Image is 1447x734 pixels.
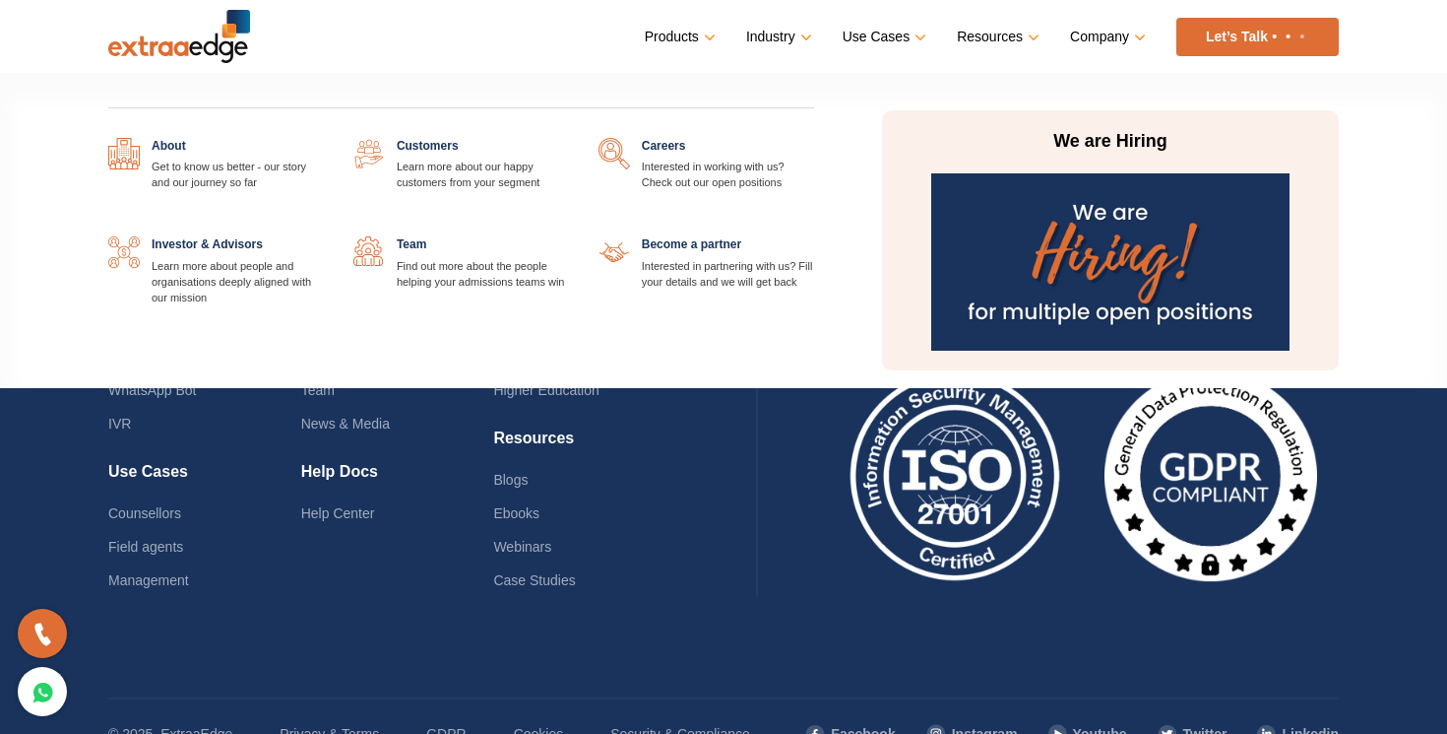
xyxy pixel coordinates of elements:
h4: Use Cases [108,462,301,497]
a: Products [645,23,712,51]
a: Case Studies [493,572,575,588]
a: Help Center [301,505,375,521]
h4: Resources [493,429,686,463]
a: Ebooks [493,505,539,521]
a: Team [301,382,335,398]
a: IVR [108,416,131,432]
a: Use Cases [843,23,922,51]
p: We are Hiring [925,130,1295,154]
a: Industry [746,23,808,51]
a: WhatsApp Bot [108,382,197,398]
a: News & Media [301,416,390,432]
a: Company [1070,23,1142,51]
h4: Help Docs [301,462,494,497]
a: Counsellors [108,505,181,521]
a: Blogs [493,472,528,488]
a: Field agents [108,539,183,555]
a: Resources [957,23,1036,51]
a: Let’s Talk [1176,18,1339,56]
a: Management [108,572,189,588]
a: Webinars [493,539,551,555]
a: Higher Education [493,382,598,398]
